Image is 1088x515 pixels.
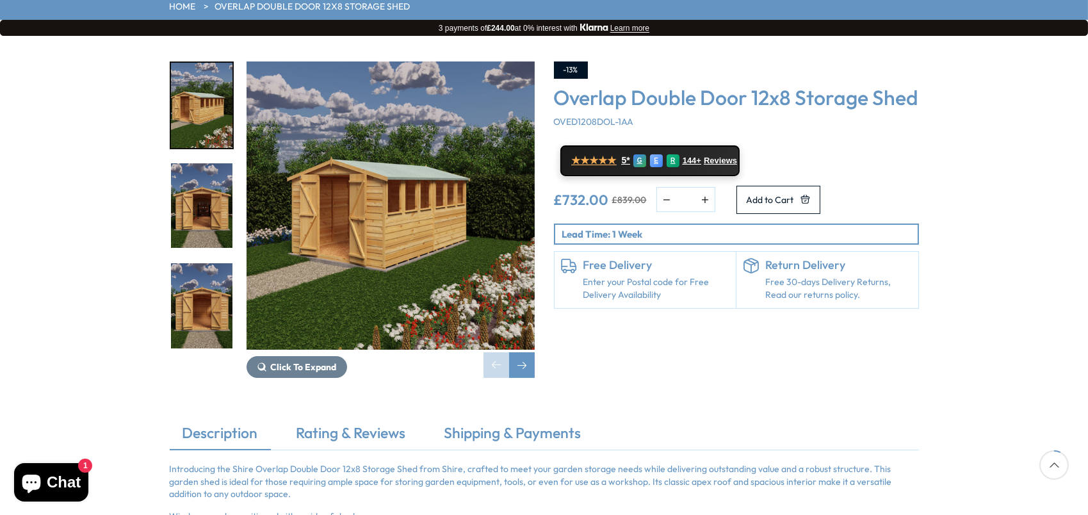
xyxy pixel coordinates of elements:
span: ★★★★★ [572,154,617,167]
div: G [633,154,646,167]
span: Click To Expand [271,361,337,373]
img: OverlapValueDDOORAPEX_WINS_12X8_GARDEN_endLife_200x200.jpg [171,163,232,249]
p: Lead Time: 1 Week [562,227,918,241]
a: Shipping & Payments [432,423,594,450]
button: Add to Cart [736,186,820,214]
div: 1 / 23 [247,61,535,378]
inbox-online-store-chat: Shopify online store chat [10,463,92,505]
p: Introducing the Shire Overlap Double Door 12x8 Storage Shed from Shire, crafted to meet your gard... [170,463,919,501]
ins: £732.00 [554,193,609,207]
h6: Free Delivery [583,258,730,272]
span: Add to Cart [747,195,794,204]
h3: Overlap Double Door 12x8 Storage Shed [554,85,919,110]
div: 3 / 23 [170,262,234,350]
a: Rating & Reviews [284,423,419,450]
img: OverlapValueDDOORAPEX_WINS_12X8_GARDEN_endopen_200x200.jpg [171,263,232,348]
div: Next slide [509,352,535,378]
div: 1 / 23 [170,61,234,149]
div: E [650,154,663,167]
a: Description [170,423,271,450]
button: Click To Expand [247,356,347,378]
p: Free 30-days Delivery Returns, Read our returns policy. [765,276,912,301]
div: 2 / 23 [170,162,234,250]
img: Overlap Double Door 12x8 Storage Shed [247,61,535,350]
span: 144+ [683,156,701,166]
a: ★★★★★ 5* G E R 144+ Reviews [560,145,740,176]
span: OVED1208DOL-1AA [554,116,634,127]
h6: Return Delivery [765,258,912,272]
div: -13% [554,61,588,79]
del: £839.00 [612,195,647,204]
div: Previous slide [483,352,509,378]
a: HOME [170,1,196,13]
span: Reviews [704,156,737,166]
a: Enter your Postal code for Free Delivery Availability [583,276,730,301]
img: OverlapValueDDOORAPEX_WINS_12X8_GARDEN_RHOPEN_200x200.jpg [171,63,232,148]
a: Overlap Double Door 12x8 Storage Shed [215,1,410,13]
div: R [667,154,679,167]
